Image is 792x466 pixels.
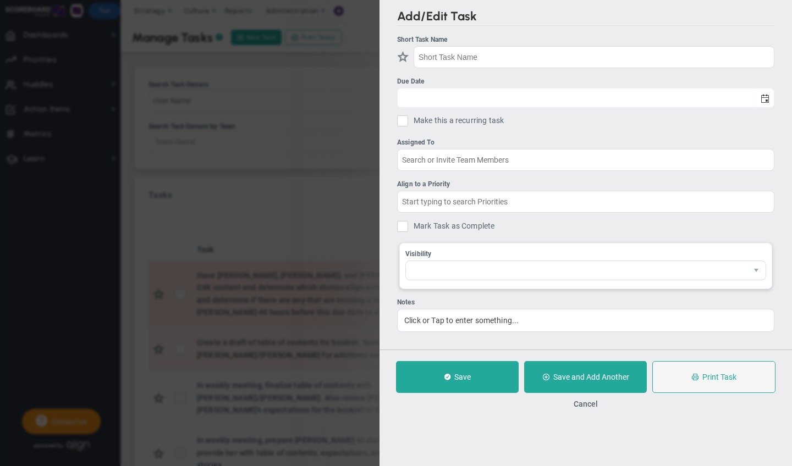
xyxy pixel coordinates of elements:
[454,373,471,381] span: Save
[414,221,774,235] span: Mark Task as Complete
[652,361,776,393] button: Print Task
[553,373,629,381] span: Save and Add Another
[702,373,736,381] span: Print Task
[574,400,598,408] button: Cancel
[397,35,774,45] div: Short Task Name
[397,9,774,26] h2: Add/Edit Task
[414,115,504,129] span: Make this a recurring task
[396,361,519,393] button: Save
[524,361,647,393] button: Save and Add Another
[397,149,774,171] input: Search or Invite Team Members
[405,249,766,259] div: Visibility
[747,261,766,280] span: select
[755,88,774,108] span: select
[397,309,774,332] div: Click or Tap to enter something...
[397,137,774,148] div: Assigned To
[414,46,774,68] input: Short Task Name
[397,191,774,213] input: Start typing to search Priorities
[397,179,774,190] div: Align to a Priority
[397,76,774,87] div: Due Date
[397,297,774,308] div: Notes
